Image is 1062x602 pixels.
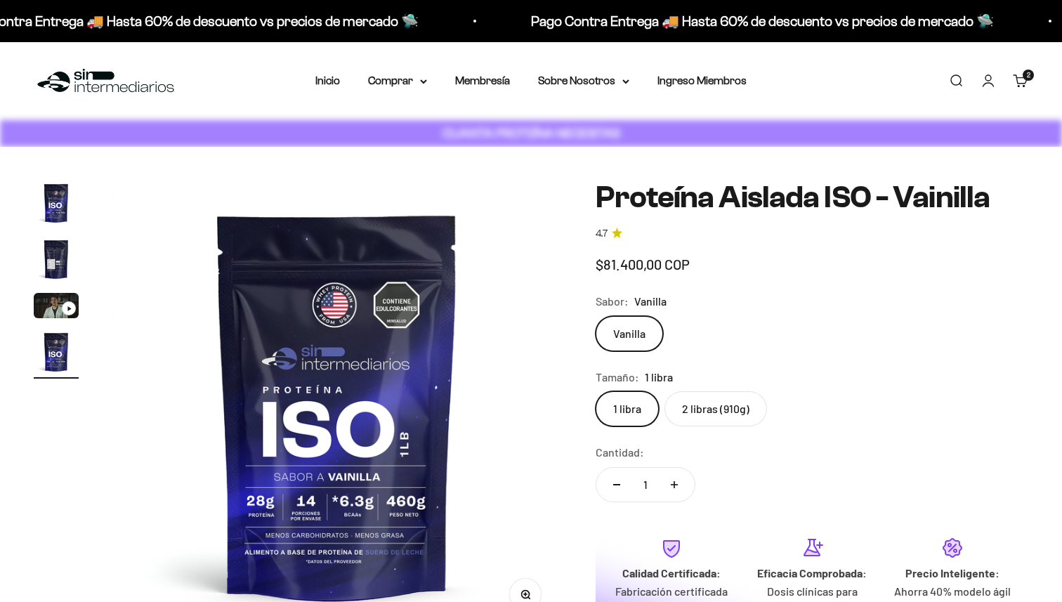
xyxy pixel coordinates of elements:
img: Proteína Aislada ISO - Vainilla [34,329,79,374]
sale-price: $81.400,00 COP [596,253,690,275]
a: Ingreso Miembros [657,74,747,86]
button: Ir al artículo 4 [34,329,79,379]
button: Reducir cantidad [596,468,637,502]
strong: Precio Inteligente: [905,566,999,580]
button: Ir al artículo 1 [34,181,79,230]
strong: Calidad Certificada: [622,566,721,580]
summary: Sobre Nosotros [538,72,629,90]
button: Aumentar cantidad [654,468,695,502]
button: Ir al artículo 3 [34,293,79,322]
img: Proteína Aislada ISO - Vainilla [34,181,79,225]
span: Vanilla [634,292,667,310]
a: 4.74.7 de 5.0 estrellas [596,226,1028,242]
img: Proteína Aislada ISO - Vainilla [34,237,79,282]
h1: Proteína Aislada ISO - Vainilla [596,181,1028,214]
span: 1 libra [645,368,673,386]
legend: Sabor: [596,292,629,310]
strong: Eficacia Comprobada: [757,566,867,580]
a: Membresía [455,74,510,86]
summary: Comprar [368,72,427,90]
button: Ir al artículo 2 [34,237,79,286]
span: 4.7 [596,226,608,242]
strong: CUANTA PROTEÍNA NECESITAS [442,126,620,140]
legend: Tamaño: [596,368,639,386]
label: Cantidad: [596,443,644,462]
p: Pago Contra Entrega 🚚 Hasta 60% de descuento vs precios de mercado 🛸 [527,10,990,32]
a: Inicio [315,74,340,86]
span: 2 [1027,72,1030,79]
